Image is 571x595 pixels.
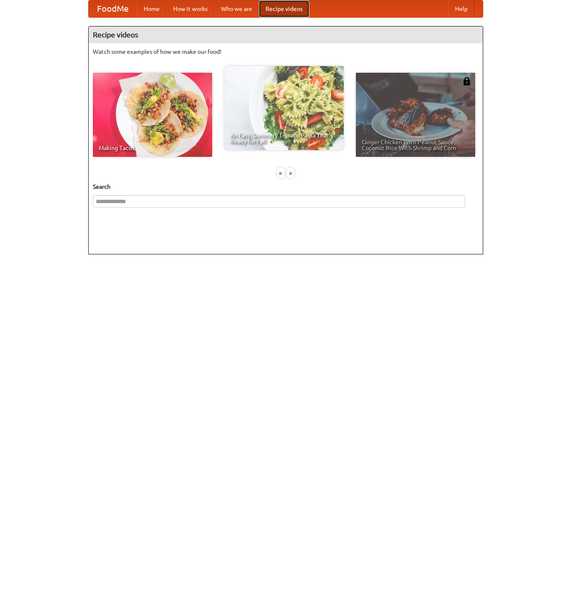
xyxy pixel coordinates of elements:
h4: Recipe videos [89,26,483,43]
a: An Easy, Summery Tomato Pasta That's Ready for Fall [224,66,344,150]
span: Making Tacos [99,145,206,151]
a: Help [448,0,474,17]
span: An Easy, Summery Tomato Pasta That's Ready for Fall [230,132,338,144]
img: 483408.png [463,77,471,85]
div: » [287,168,294,178]
a: Recipe videos [259,0,309,17]
div: « [277,168,284,178]
a: How it works [166,0,214,17]
a: Home [137,0,166,17]
p: Watch some examples of how we make our food! [93,48,479,56]
a: FoodMe [89,0,137,17]
a: Making Tacos [93,73,212,157]
h5: Search [93,182,479,191]
a: Who we are [214,0,259,17]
